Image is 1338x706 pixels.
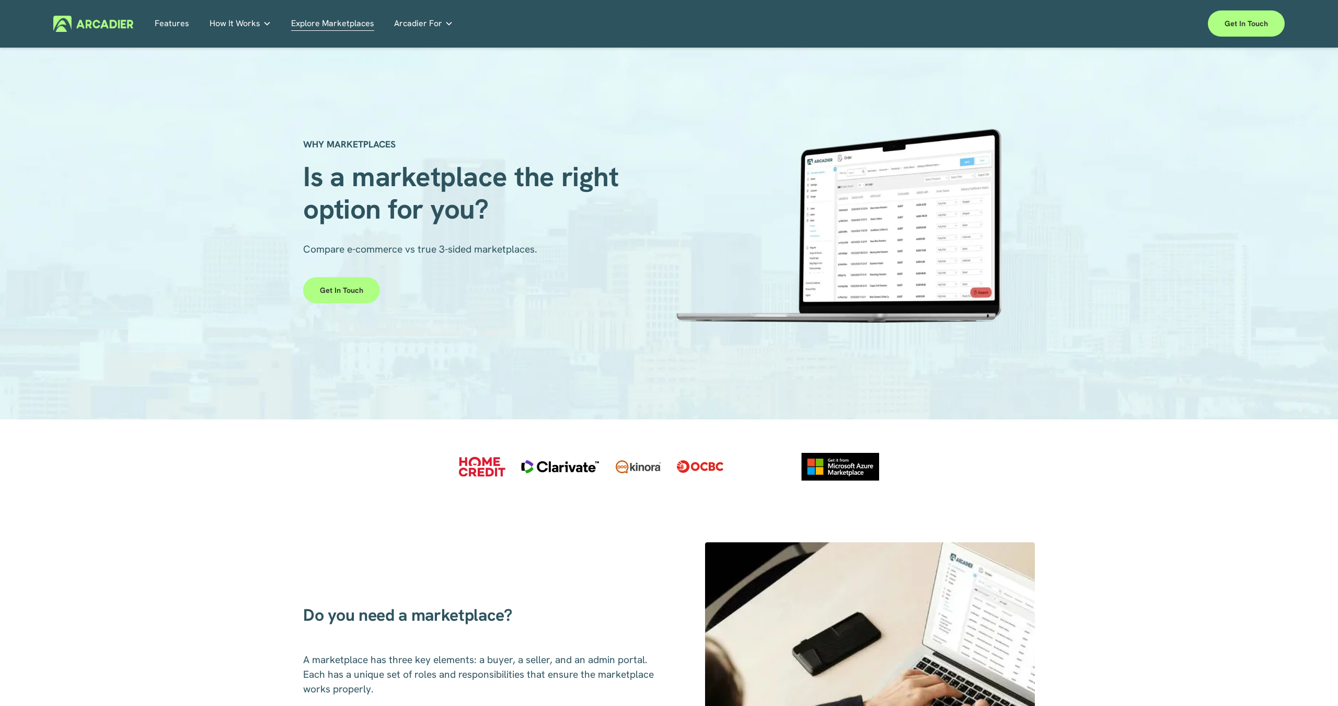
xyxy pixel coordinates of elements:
a: Features [155,16,189,32]
span: How It Works [210,16,260,31]
img: Arcadier [53,16,133,32]
span: A marketplace has three key elements: a buyer, a seller, and an admin portal. Each has a unique s... [303,653,656,696]
span: Compare e-commerce vs true 3-sided marketplaces. [303,243,537,256]
a: Explore Marketplaces [291,16,374,32]
strong: WHY MARKETPLACES [303,138,396,150]
a: folder dropdown [210,16,271,32]
span: Do you need a marketplace? [303,604,512,626]
span: Arcadier For [394,16,442,31]
a: Get in touch [303,277,380,303]
span: Is a marketplace the right option for you? [303,158,626,227]
a: folder dropdown [394,16,453,32]
a: Get in touch [1208,10,1285,37]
